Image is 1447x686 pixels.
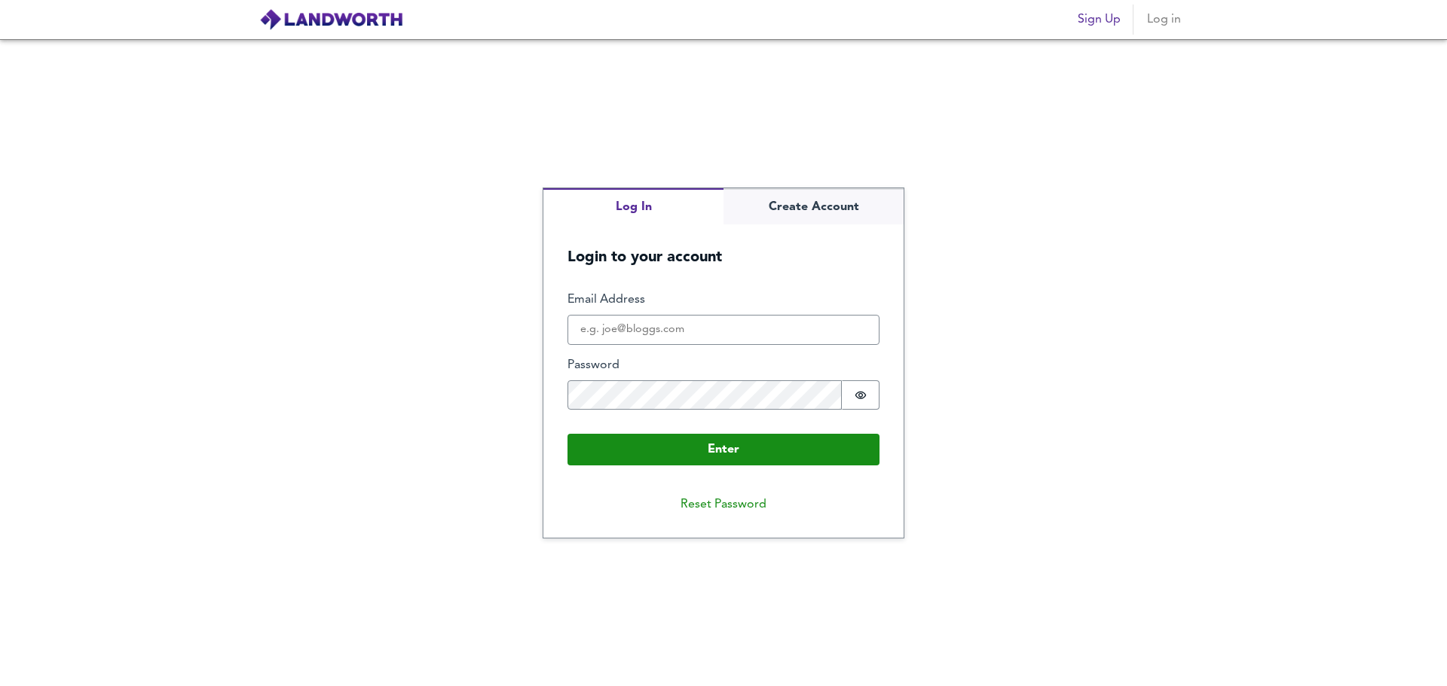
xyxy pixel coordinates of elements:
button: Reset Password [668,489,779,520]
button: Log In [543,188,723,225]
button: Create Account [723,188,904,225]
h5: Login to your account [543,224,904,267]
span: Sign Up [1078,9,1121,30]
label: Password [567,357,880,374]
button: Enter [567,434,880,465]
button: Log in [1140,5,1188,35]
input: e.g. joe@bloggs.com [567,315,880,345]
label: Email Address [567,291,880,309]
button: Sign Up [1072,5,1127,35]
span: Log in [1146,9,1182,30]
img: logo [259,8,403,31]
button: Show password [842,380,880,410]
